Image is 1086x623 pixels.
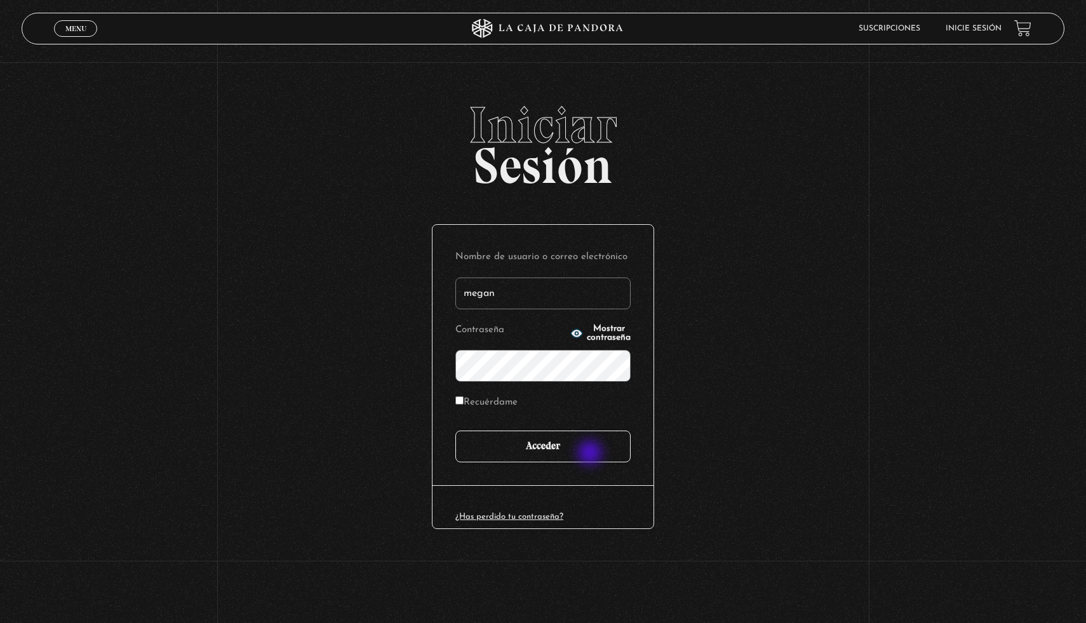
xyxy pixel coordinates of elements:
[22,100,1064,151] span: Iniciar
[946,25,1002,32] a: Inicie sesión
[455,393,518,413] label: Recuérdame
[455,396,464,405] input: Recuérdame
[1014,20,1031,37] a: View your shopping cart
[859,25,920,32] a: Suscripciones
[65,25,86,32] span: Menu
[587,325,631,342] span: Mostrar contraseña
[22,100,1064,181] h2: Sesión
[61,35,91,44] span: Cerrar
[455,431,631,462] input: Acceder
[570,325,631,342] button: Mostrar contraseña
[455,512,563,521] a: ¿Has perdido tu contraseña?
[455,321,566,340] label: Contraseña
[455,248,631,267] label: Nombre de usuario o correo electrónico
